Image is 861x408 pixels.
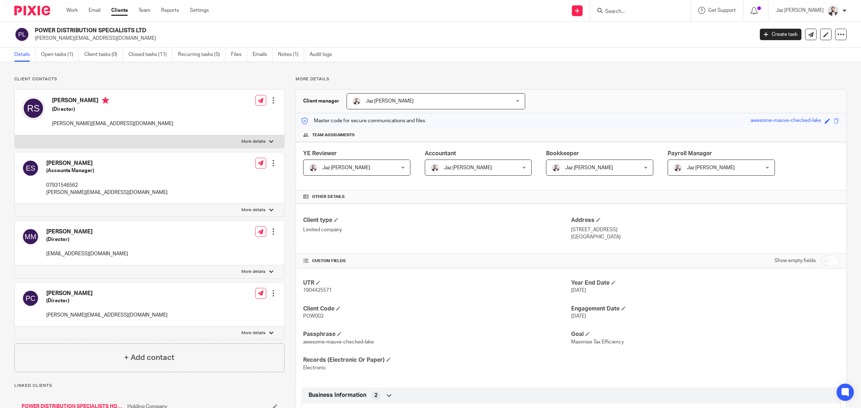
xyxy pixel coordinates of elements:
h4: [PERSON_NAME] [52,97,173,106]
img: 48292-0008-compressed%20square.jpg [552,163,560,172]
div: awesome-mauve-checked-lake [751,117,821,125]
h5: (Director) [46,236,128,243]
h5: (Accounts Manager) [46,167,168,174]
span: Maximise Tax Efficiency [571,340,624,345]
h2: POWER DISTRIBUTION SPECIALISTS LTD [35,27,606,34]
p: [GEOGRAPHIC_DATA] [571,233,839,241]
p: [EMAIL_ADDRESS][DOMAIN_NAME] [46,250,128,257]
p: [STREET_ADDRESS] [571,226,839,233]
h4: Records (Electronic Or Paper) [303,356,571,364]
h4: CUSTOM FIELDS [303,258,571,264]
a: Work [66,7,78,14]
h4: Engagement Date [571,305,839,313]
p: [PERSON_NAME][EMAIL_ADDRESS][DOMAIN_NAME] [46,189,168,196]
p: 07931546562 [46,182,168,189]
a: Recurring tasks (5) [178,48,226,62]
a: Client tasks (0) [84,48,123,62]
p: More details [241,330,265,336]
span: Jaz [PERSON_NAME] [322,165,370,170]
img: 48292-0008-compressed%20square.jpg [673,163,682,172]
p: [PERSON_NAME][EMAIL_ADDRESS][DOMAIN_NAME] [46,312,168,319]
a: Audit logs [310,48,337,62]
h5: (Director) [46,297,168,304]
span: Payroll Manager [668,151,712,156]
img: 48292-0008-compressed%20square.jpg [309,163,317,172]
span: POW002 [303,314,324,319]
h4: Year End Date [571,279,839,287]
span: Accountant [425,151,456,156]
p: [PERSON_NAME][EMAIL_ADDRESS][DOMAIN_NAME] [35,35,749,42]
h4: [PERSON_NAME] [46,160,168,167]
a: Clients [111,7,128,14]
img: svg%3E [14,27,29,42]
h4: [PERSON_NAME] [46,228,128,236]
span: Team assignments [312,132,355,138]
a: Team [138,7,150,14]
span: Business Information [309,392,366,399]
img: svg%3E [22,290,39,307]
span: [DATE] [571,288,586,293]
h4: UTR [303,279,571,287]
p: Limited company [303,226,571,233]
img: Pixie [14,6,50,15]
a: Files [231,48,247,62]
a: Create task [760,29,801,40]
p: Linked clients [14,383,284,389]
a: Emails [253,48,273,62]
span: Electronic [303,365,326,370]
span: Other details [312,194,345,200]
a: Email [89,7,100,14]
p: Client contacts [14,76,284,82]
span: [DATE] [571,314,586,319]
input: Search [604,9,669,15]
span: Jaz [PERSON_NAME] [366,99,414,104]
img: 48292-0008-compressed%20square.jpg [827,5,839,16]
h4: Client type [303,217,571,224]
span: Jaz [PERSON_NAME] [444,165,492,170]
i: Primary [102,97,109,104]
img: svg%3E [22,228,39,245]
h4: Client Code [303,305,571,313]
h4: + Add contact [124,352,174,363]
a: Open tasks (1) [41,48,79,62]
p: [PERSON_NAME][EMAIL_ADDRESS][DOMAIN_NAME] [52,120,173,127]
span: Get Support [708,8,736,13]
img: svg%3E [22,160,39,177]
a: Details [14,48,36,62]
a: Notes (1) [278,48,304,62]
h4: Address [571,217,839,224]
h3: Client manager [303,98,339,105]
span: YE Reviewer [303,151,337,156]
a: Settings [190,7,209,14]
a: Reports [161,7,179,14]
span: Jaz [PERSON_NAME] [565,165,613,170]
span: awesome-mauve-checked-lake [303,340,374,345]
span: Bookkeeper [546,151,579,156]
p: Master code for secure communications and files [301,117,425,124]
h4: Goal [571,331,839,338]
label: Show empty fields [775,257,816,264]
h4: Passphrase [303,331,571,338]
img: 48292-0008-compressed%20square.jpg [352,97,361,105]
p: Jaz [PERSON_NAME] [776,7,824,14]
a: Closed tasks (11) [128,48,173,62]
p: More details [241,139,265,144]
p: More details [241,269,265,275]
h4: [PERSON_NAME] [46,290,168,297]
span: 1904425571 [303,288,332,293]
img: svg%3E [22,97,45,120]
span: Jaz [PERSON_NAME] [687,165,735,170]
span: 2 [375,392,377,399]
h5: (Director) [52,106,173,113]
img: 48292-0008-compressed%20square.jpg [430,163,439,172]
p: More details [241,207,265,213]
p: More details [296,76,847,82]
